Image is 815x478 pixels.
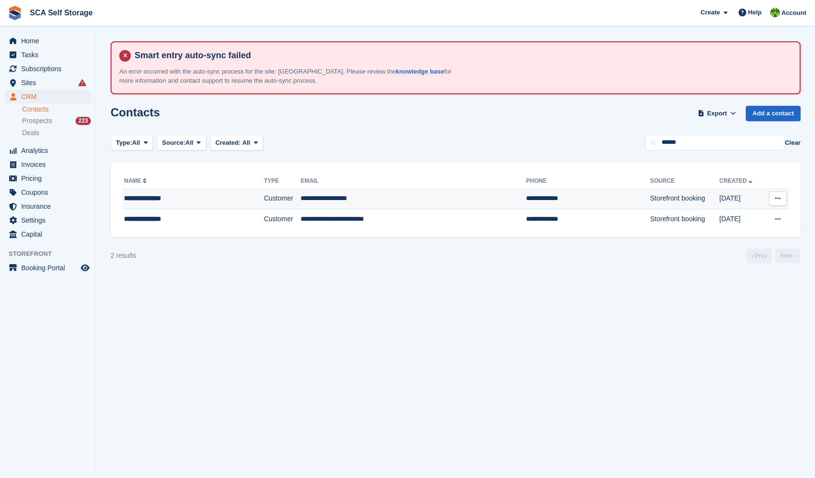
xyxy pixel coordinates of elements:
[162,138,185,148] span: Source:
[770,8,780,17] img: Sam Chapman
[21,200,79,213] span: Insurance
[157,135,206,151] button: Source: All
[396,68,444,75] a: knowledge base
[21,48,79,62] span: Tasks
[132,138,140,148] span: All
[79,262,91,274] a: Preview store
[650,174,719,189] th: Source
[719,209,764,229] td: [DATE]
[5,34,91,48] a: menu
[5,90,91,103] a: menu
[748,8,762,17] span: Help
[746,106,801,122] a: Add a contact
[5,214,91,227] a: menu
[701,8,720,17] span: Create
[785,138,801,148] button: Clear
[111,135,153,151] button: Type: All
[119,67,456,86] p: An error occurred with the auto-sync process for the site: [GEOGRAPHIC_DATA]. Please review the f...
[650,189,719,209] td: Storefront booking
[242,139,251,146] span: All
[111,251,136,261] div: 2 results
[264,174,301,189] th: Type
[111,106,160,119] h1: Contacts
[21,214,79,227] span: Settings
[21,34,79,48] span: Home
[5,48,91,62] a: menu
[696,106,738,122] button: Export
[5,158,91,171] a: menu
[719,177,754,184] a: Created
[21,62,79,75] span: Subscriptions
[21,186,79,199] span: Coupons
[22,116,91,126] a: Prospects 223
[116,138,132,148] span: Type:
[745,249,802,263] nav: Page
[301,174,526,189] th: Email
[131,50,792,61] h4: Smart entry auto-sync failed
[22,128,91,138] a: Deals
[707,109,727,118] span: Export
[124,177,149,184] a: Name
[5,172,91,185] a: menu
[5,76,91,89] a: menu
[747,249,772,263] a: Previous
[5,261,91,275] a: menu
[264,209,301,229] td: Customer
[21,144,79,157] span: Analytics
[5,200,91,213] a: menu
[75,117,91,125] div: 223
[22,116,52,126] span: Prospects
[186,138,194,148] span: All
[5,144,91,157] a: menu
[719,189,764,209] td: [DATE]
[26,5,97,21] a: SCA Self Storage
[781,8,806,18] span: Account
[22,105,91,114] a: Contacts
[5,62,91,75] a: menu
[215,139,241,146] span: Created:
[264,189,301,209] td: Customer
[21,261,79,275] span: Booking Portal
[526,174,650,189] th: Phone
[8,6,22,20] img: stora-icon-8386f47178a22dfd0bd8f6a31ec36ba5ce8667c1dd55bd0f319d3a0aa187defe.svg
[210,135,263,151] button: Created: All
[21,172,79,185] span: Pricing
[78,79,86,87] i: Smart entry sync failures have occurred
[776,249,801,263] a: Next
[21,90,79,103] span: CRM
[21,227,79,241] span: Capital
[9,249,96,259] span: Storefront
[5,186,91,199] a: menu
[5,227,91,241] a: menu
[22,128,39,138] span: Deals
[21,76,79,89] span: Sites
[21,158,79,171] span: Invoices
[650,209,719,229] td: Storefront booking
